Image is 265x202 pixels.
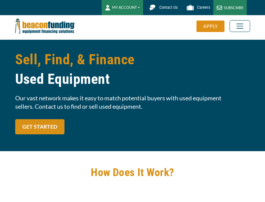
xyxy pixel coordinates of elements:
[181,2,213,13] a: Careers
[184,2,196,13] img: Beacon Funding Careers
[143,2,181,13] a: Contact Us
[230,20,250,32] button: Toggle navigation
[197,5,210,10] span: Careers
[15,15,75,37] img: Beacon Funding Corporation logo
[159,5,178,10] span: Contact Us
[15,50,250,89] h1: Sell, Find, & Finance
[147,2,158,13] img: Beacon Funding chat
[15,69,250,89] span: Used Equipment
[15,119,64,134] a: GET STARTED
[15,165,250,180] h2: How Does It Work?
[15,94,250,111] span: Our vast network makes it easy to match potential buyers with used equipment sellers. Contact us ...
[196,21,224,32] div: APPLY
[196,21,230,32] a: APPLY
